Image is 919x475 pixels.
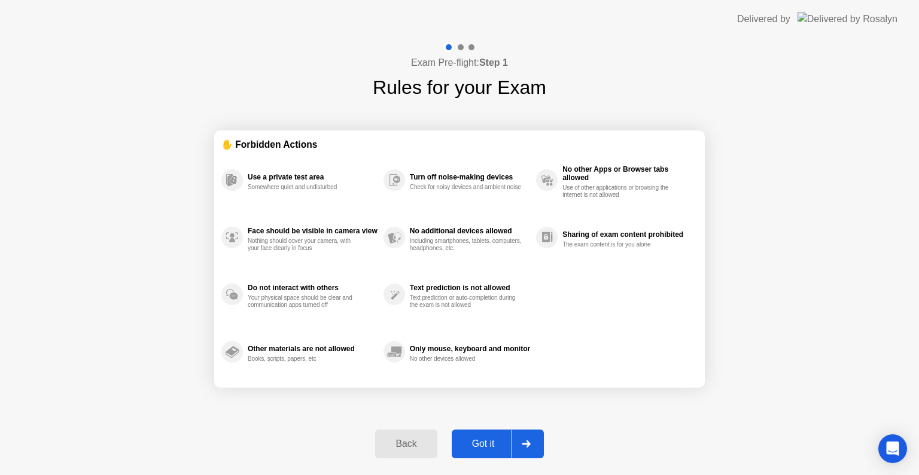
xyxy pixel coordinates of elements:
[248,345,378,353] div: Other materials are not allowed
[410,355,523,363] div: No other devices allowed
[248,294,361,309] div: Your physical space should be clear and communication apps turned off
[455,439,512,449] div: Got it
[410,227,530,235] div: No additional devices allowed
[410,294,523,309] div: Text prediction or auto-completion during the exam is not allowed
[410,284,530,292] div: Text prediction is not allowed
[798,12,897,26] img: Delivered by Rosalyn
[373,73,546,102] h1: Rules for your Exam
[248,237,361,252] div: Nothing should cover your camera, with your face clearly in focus
[410,237,523,252] div: Including smartphones, tablets, computers, headphones, etc.
[562,241,675,248] div: The exam content is for you alone
[410,184,523,191] div: Check for noisy devices and ambient noise
[248,184,361,191] div: Somewhere quiet and undisturbed
[410,173,530,181] div: Turn off noise-making devices
[479,57,508,68] b: Step 1
[452,430,544,458] button: Got it
[737,12,790,26] div: Delivered by
[411,56,508,70] h4: Exam Pre-flight:
[248,355,361,363] div: Books, scripts, papers, etc
[562,184,675,199] div: Use of other applications or browsing the internet is not allowed
[562,165,692,182] div: No other Apps or Browser tabs allowed
[248,173,378,181] div: Use a private test area
[562,230,692,239] div: Sharing of exam content prohibited
[248,284,378,292] div: Do not interact with others
[248,227,378,235] div: Face should be visible in camera view
[221,138,698,151] div: ✋ Forbidden Actions
[878,434,907,463] div: Open Intercom Messenger
[410,345,530,353] div: Only mouse, keyboard and monitor
[379,439,433,449] div: Back
[375,430,437,458] button: Back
